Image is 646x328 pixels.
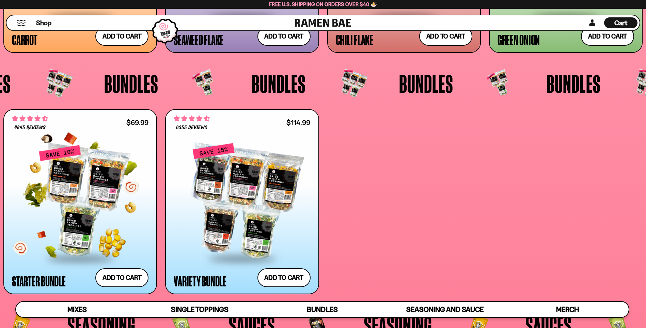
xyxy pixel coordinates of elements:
a: Cart [604,15,637,30]
a: Single Toppings [139,302,261,317]
div: Variety Bundle [174,275,226,287]
span: Bundles [307,305,337,314]
span: 4.63 stars [174,114,210,123]
span: Free U.S. Shipping on Orders over $40 🍜 [269,1,377,8]
span: 6355 reviews [176,125,207,131]
a: Shop [36,17,51,28]
button: Add to cart [257,268,311,287]
div: Green Onion [498,33,540,46]
div: Chili Flake [336,33,373,46]
span: Mixes [67,305,87,314]
a: 4.63 stars 6355 reviews $114.99 Variety Bundle Add to cart [165,109,319,294]
span: Cart [614,19,628,27]
span: Single Toppings [171,305,229,314]
button: Mobile Menu Trigger [17,20,26,26]
span: Bundles [252,71,306,96]
button: Add to cart [95,268,148,287]
span: Merch [556,305,579,314]
a: Mixes [16,302,139,317]
a: Merch [506,302,629,317]
div: $114.99 [286,119,310,126]
a: Seasoning and Sauce [383,302,506,317]
div: Starter Bundle [12,275,66,287]
span: Bundles [104,71,158,96]
a: 4.71 stars 4845 reviews $69.99 Starter Bundle Add to cart [3,109,157,294]
span: 4845 reviews [14,125,46,131]
div: Seaweed Flake [174,33,223,46]
div: Carrot [12,33,37,46]
span: Bundles [547,71,601,96]
span: Bundles [399,71,453,96]
span: Seasoning and Sauce [406,305,484,314]
span: 4.71 stars [12,114,48,123]
a: Bundles [261,302,384,317]
span: Shop [36,18,51,28]
div: $69.99 [126,119,148,126]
